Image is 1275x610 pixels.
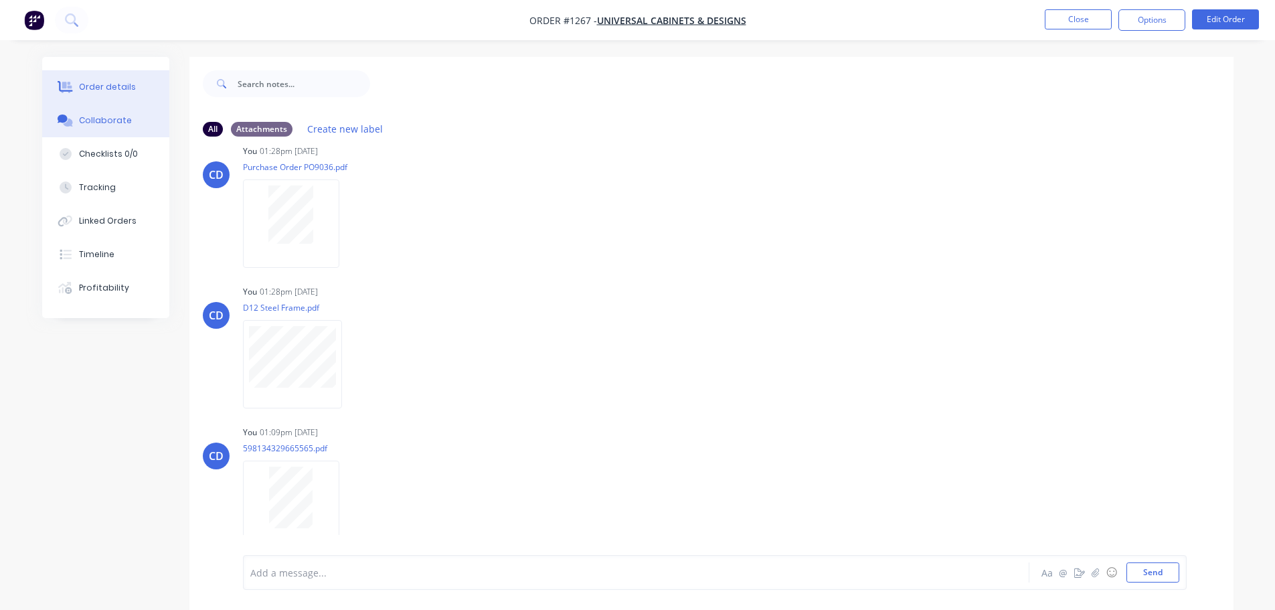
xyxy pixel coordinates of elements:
div: You [243,145,257,157]
button: Send [1126,562,1179,583]
div: CD [209,307,224,323]
button: Aa [1039,564,1055,581]
div: You [243,427,257,439]
button: Tracking [42,171,169,204]
div: Checklists 0/0 [79,148,138,160]
div: Collaborate [79,115,132,127]
div: CD [209,167,224,183]
input: Search notes... [238,70,370,97]
div: Attachments [231,122,292,137]
div: Linked Orders [79,215,137,227]
button: Order details [42,70,169,104]
div: Timeline [79,248,114,260]
button: Profitability [42,271,169,305]
p: 598134329665565.pdf [243,443,353,454]
div: 01:28pm [DATE] [260,145,318,157]
div: You [243,286,257,298]
button: Linked Orders [42,204,169,238]
div: Order details [79,81,136,93]
a: Universal Cabinets & Designs [597,14,746,27]
button: Timeline [42,238,169,271]
div: All [203,122,223,137]
div: Profitability [79,282,129,294]
span: Order #1267 - [529,14,597,27]
button: Edit Order [1192,9,1259,29]
div: 01:09pm [DATE] [260,427,318,439]
button: @ [1055,564,1072,581]
div: 01:28pm [DATE] [260,286,318,298]
div: CD [209,448,224,464]
button: Close [1045,9,1112,29]
button: Create new label [301,120,390,138]
button: ☺ [1104,564,1120,581]
button: Collaborate [42,104,169,137]
button: Checklists 0/0 [42,137,169,171]
button: Options [1118,9,1185,31]
img: Factory [24,10,44,30]
div: Tracking [79,181,116,194]
p: Purchase Order PO9036.pdf [243,161,353,173]
p: D12 Steel Frame.pdf [243,302,355,313]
